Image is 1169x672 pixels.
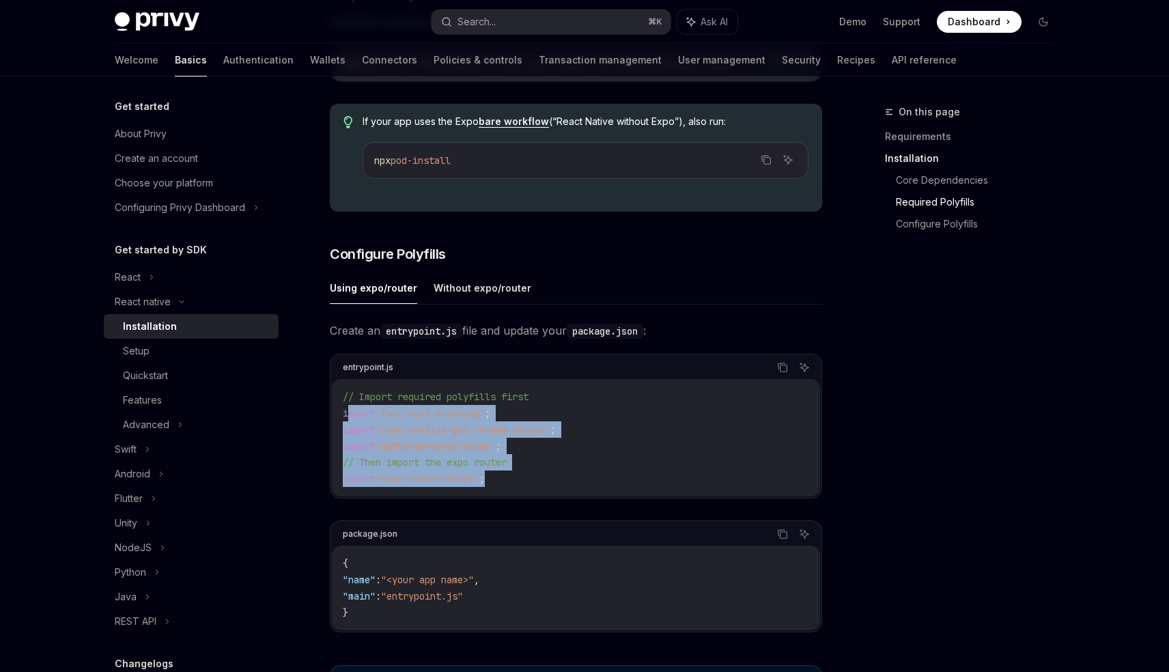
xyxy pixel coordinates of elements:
[485,407,490,419] span: ;
[104,388,279,412] a: Features
[381,574,474,586] span: "<your app name>"
[115,269,141,285] div: React
[701,15,728,29] span: Ask AI
[376,423,550,436] span: 'react-native-get-random-values'
[104,363,279,388] a: Quickstart
[677,10,737,34] button: Ask AI
[115,12,199,31] img: dark logo
[343,473,376,485] span: import
[115,44,158,76] a: Welcome
[899,104,960,120] span: On this page
[648,16,662,27] span: ⌘ K
[123,367,168,384] div: Quickstart
[343,574,376,586] span: "name"
[343,359,393,376] div: entrypoint.js
[115,540,152,556] div: NodeJS
[343,116,353,128] svg: Tip
[115,242,207,258] h5: Get started by SDK
[376,473,479,485] span: 'expo-router/entry'
[115,294,171,310] div: React native
[104,122,279,146] a: About Privy
[343,423,376,436] span: import
[330,321,822,340] span: Create an file and update your :
[896,191,1065,213] a: Required Polyfills
[434,44,522,76] a: Policies & controls
[123,417,169,433] div: Advanced
[115,613,156,630] div: REST API
[115,466,150,482] div: Android
[115,199,245,216] div: Configuring Privy Dashboard
[376,440,496,452] span: '@ethersproject/shims'
[223,44,294,76] a: Authentication
[837,44,875,76] a: Recipes
[948,15,1000,29] span: Dashboard
[795,525,813,543] button: Ask AI
[310,44,346,76] a: Wallets
[123,392,162,408] div: Features
[115,515,137,531] div: Unity
[782,44,821,76] a: Security
[175,44,207,76] a: Basics
[457,14,496,30] div: Search...
[343,606,348,619] span: }
[104,171,279,195] a: Choose your platform
[115,441,137,458] div: Swift
[539,44,662,76] a: Transaction management
[774,359,791,376] button: Copy the contents from the code block
[363,115,808,128] span: If your app uses the Expo (“React Native without Expo”), also run:
[330,244,446,264] span: Configure Polyfills
[1032,11,1054,33] button: Toggle dark mode
[381,590,463,602] span: "entrypoint.js"
[896,169,1065,191] a: Core Dependencies
[474,574,479,586] span: ,
[376,407,485,419] span: 'fast-text-encoding'
[115,589,137,605] div: Java
[567,324,643,339] code: package.json
[479,115,549,128] a: bare workflow
[343,525,397,543] div: package.json
[343,590,376,602] span: "main"
[496,440,501,452] span: ;
[779,151,797,169] button: Ask AI
[115,150,198,167] div: Create an account
[104,146,279,171] a: Create an account
[380,324,462,339] code: entrypoint.js
[123,318,177,335] div: Installation
[343,440,376,452] span: import
[885,126,1065,148] a: Requirements
[104,314,279,339] a: Installation
[479,473,485,485] span: ;
[115,564,146,580] div: Python
[839,15,867,29] a: Demo
[343,391,529,403] span: // Import required polyfills first
[376,590,381,602] span: :
[115,175,213,191] div: Choose your platform
[883,15,920,29] a: Support
[104,339,279,363] a: Setup
[757,151,775,169] button: Copy the contents from the code block
[937,11,1022,33] a: Dashboard
[391,154,451,167] span: pod-install
[374,154,391,167] span: npx
[550,423,556,436] span: ;
[115,656,173,672] h5: Changelogs
[115,98,169,115] h5: Get started
[330,272,417,304] button: Using expo/router
[892,44,957,76] a: API reference
[795,359,813,376] button: Ask AI
[115,126,167,142] div: About Privy
[896,213,1065,235] a: Configure Polyfills
[343,557,348,570] span: {
[115,490,143,507] div: Flutter
[343,456,507,468] span: // Then import the expo router
[774,525,791,543] button: Copy the contents from the code block
[434,272,531,304] button: Without expo/router
[343,407,376,419] span: import
[376,574,381,586] span: :
[432,10,671,34] button: Search...⌘K
[123,343,150,359] div: Setup
[362,44,417,76] a: Connectors
[885,148,1065,169] a: Installation
[678,44,765,76] a: User management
